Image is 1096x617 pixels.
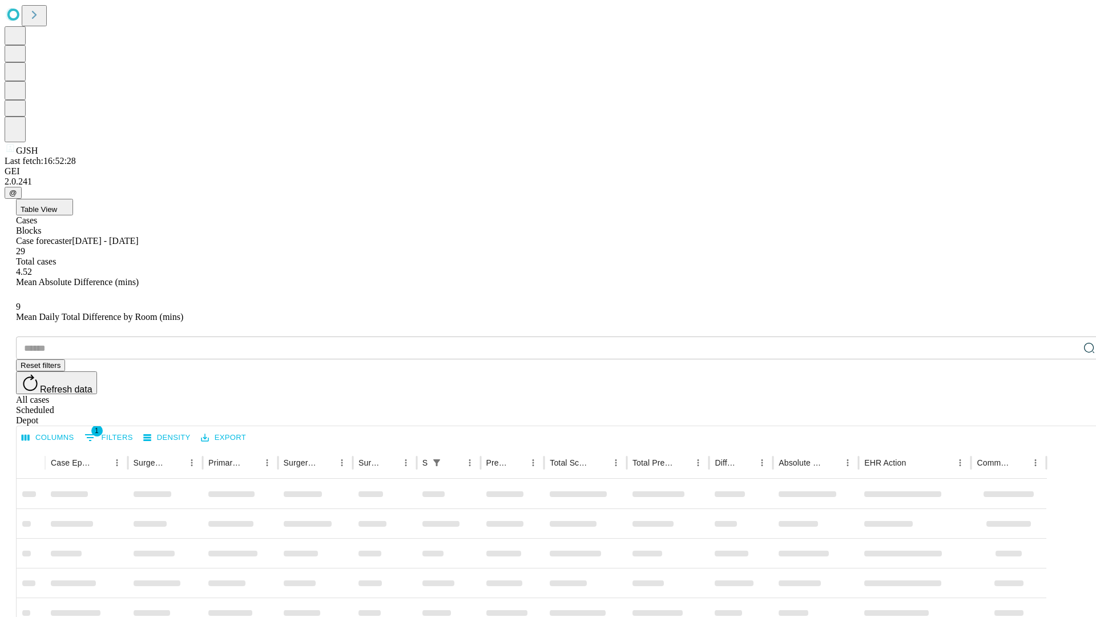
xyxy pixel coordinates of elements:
button: Export [198,429,249,447]
button: Menu [840,455,856,471]
button: Menu [690,455,706,471]
span: Mean Daily Total Difference by Room (mins) [16,312,183,322]
span: Reset filters [21,361,61,370]
span: Total cases [16,257,56,266]
span: 9 [16,302,21,311]
span: Refresh data [40,384,92,394]
div: Case Epic Id [51,458,92,467]
button: Density [140,429,194,447]
button: Menu [334,455,350,471]
div: Comments [977,458,1010,467]
button: Sort [509,455,525,471]
div: Surgeon Name [134,458,167,467]
div: Total Scheduled Duration [550,458,591,467]
button: Sort [168,455,184,471]
button: Sort [907,455,923,471]
button: Menu [1027,455,1043,471]
button: Refresh data [16,371,97,394]
div: Difference [715,458,737,467]
span: 4.52 [16,267,32,277]
span: Case forecaster [16,236,72,246]
button: Sort [1012,455,1027,471]
span: [DATE] - [DATE] [72,236,138,246]
button: Menu [184,455,200,471]
button: Menu [259,455,275,471]
span: 29 [16,246,25,256]
button: Sort [243,455,259,471]
div: Surgery Date [358,458,381,467]
span: 1 [91,425,103,436]
div: Absolute Difference [779,458,823,467]
div: Predicted In Room Duration [486,458,509,467]
span: @ [9,189,17,197]
div: Total Predicted Duration [632,458,674,467]
div: Primary Service [208,458,241,467]
button: Table View [16,199,73,215]
button: Sort [824,455,840,471]
div: EHR Action [864,458,906,467]
span: Last fetch: 16:52:28 [5,156,76,166]
button: Menu [525,455,541,471]
span: GJSH [16,146,38,155]
span: Table View [21,205,57,214]
div: Surgery Name [284,458,317,467]
div: 2.0.241 [5,177,1091,187]
button: Sort [592,455,608,471]
div: GEI [5,166,1091,177]
button: Show filters [429,455,445,471]
div: 1 active filter [429,455,445,471]
button: Menu [109,455,125,471]
button: Show filters [82,428,136,447]
button: @ [5,187,22,199]
button: Sort [738,455,754,471]
button: Sort [446,455,462,471]
button: Menu [608,455,624,471]
button: Sort [382,455,398,471]
button: Menu [952,455,968,471]
button: Menu [398,455,414,471]
button: Select columns [19,429,77,447]
button: Sort [93,455,109,471]
div: Scheduled In Room Duration [422,458,428,467]
span: Mean Absolute Difference (mins) [16,277,139,287]
button: Sort [674,455,690,471]
button: Menu [754,455,770,471]
button: Reset filters [16,359,65,371]
button: Menu [462,455,478,471]
button: Sort [318,455,334,471]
